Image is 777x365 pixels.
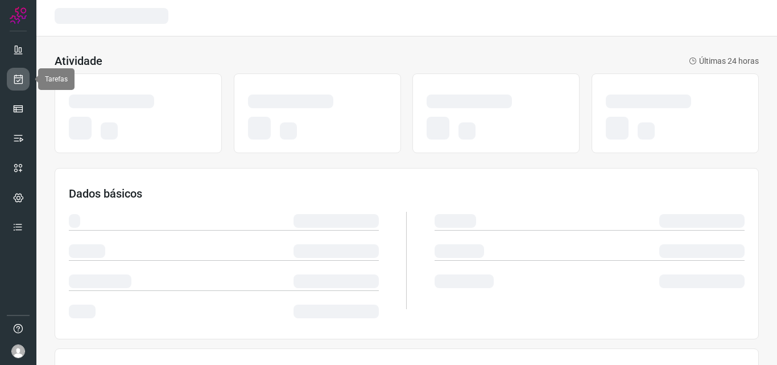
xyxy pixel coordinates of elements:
img: avatar-user-boy.jpg [11,345,25,358]
img: Logo [10,7,27,24]
h3: Atividade [55,54,102,68]
p: Últimas 24 horas [689,55,759,67]
h3: Dados básicos [69,187,745,200]
span: Tarefas [45,75,68,83]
